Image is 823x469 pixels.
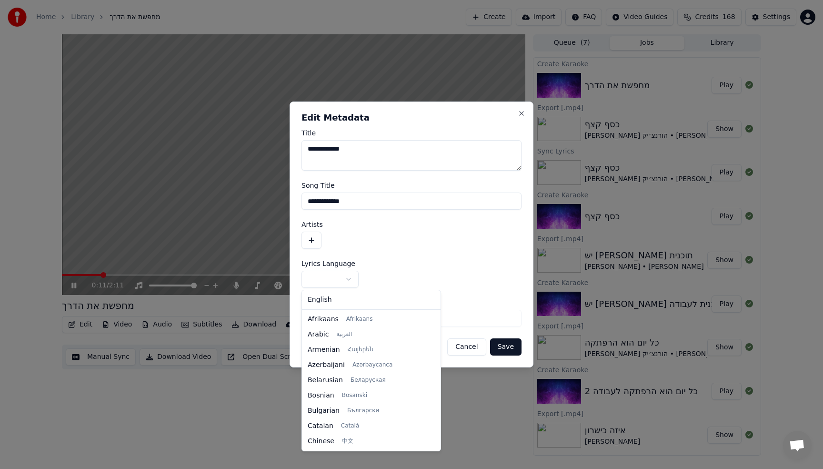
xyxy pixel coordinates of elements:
[308,437,334,446] span: Chinese
[308,421,333,431] span: Catalan
[347,407,379,415] span: Български
[308,345,340,355] span: Armenian
[342,392,367,399] span: Bosanski
[308,330,329,339] span: Arabic
[308,391,334,400] span: Bosnian
[341,422,359,430] span: Català
[308,295,332,305] span: English
[308,360,345,370] span: Azerbaijani
[351,377,386,384] span: Беларуская
[348,346,373,354] span: Հայերեն
[336,331,352,338] span: العربية
[342,438,353,445] span: 中文
[352,361,392,369] span: Azərbaycanca
[308,406,340,416] span: Bulgarian
[346,316,373,323] span: Afrikaans
[308,315,339,324] span: Afrikaans
[308,376,343,385] span: Belarusian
